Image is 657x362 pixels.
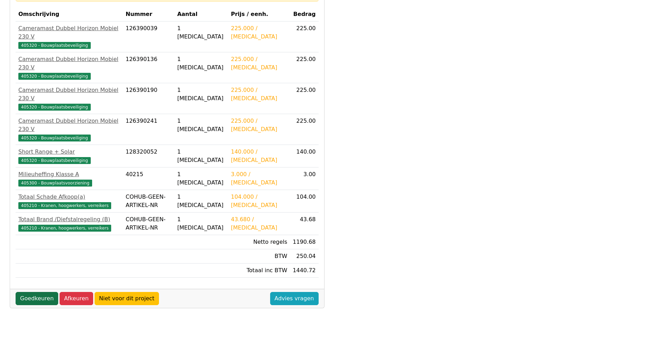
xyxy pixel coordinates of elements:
[18,180,92,187] span: 405300 - Bouwplaatsvoorziening
[123,213,175,235] td: COHUB-GEEN-ARTIKEL-NR
[18,73,91,80] span: 405320 - Bouwplaatsbeveiliging
[18,170,120,179] div: Milieuheffing Klasse A
[231,55,287,72] div: 225.000 / [MEDICAL_DATA]
[18,24,120,49] a: Cameramast Dubbel Horizon Mobiel 230 V405320 - Bouwplaatsbeveiliging
[18,193,120,201] div: Totaal Schade Afkoop(a)
[290,264,318,278] td: 1440.72
[290,21,318,52] td: 225.00
[18,157,91,164] span: 405320 - Bouwplaatsbeveiliging
[231,24,287,41] div: 225.000 / [MEDICAL_DATA]
[175,7,228,21] th: Aantal
[18,104,91,111] span: 405320 - Bouwplaatsbeveiliging
[231,215,287,232] div: 43.680 / [MEDICAL_DATA]
[16,292,58,305] a: Goedkeuren
[290,7,318,21] th: Bedrag
[18,24,120,41] div: Cameramast Dubbel Horizon Mobiel 230 V
[231,117,287,133] div: 225.000 / [MEDICAL_DATA]
[18,117,120,142] a: Cameramast Dubbel Horizon Mobiel 230 V405320 - Bouwplaatsbeveiliging
[18,55,120,80] a: Cameramast Dubbel Horizon Mobiel 230 V405320 - Bouwplaatsbeveiliging
[60,292,93,305] a: Afkeuren
[18,215,120,232] a: Totaal Brand /Diefstalregeling (B)405210 - Kranen, hoogwerkers, verreikers
[290,213,318,235] td: 43.68
[290,83,318,114] td: 225.00
[290,167,318,190] td: 3.00
[177,55,225,72] div: 1 [MEDICAL_DATA]
[228,249,290,264] td: BTW
[123,7,175,21] th: Nummer
[290,190,318,213] td: 104.00
[123,190,175,213] td: COHUB-GEEN-ARTIKEL-NR
[177,148,225,164] div: 1 [MEDICAL_DATA]
[123,83,175,114] td: 126390190
[16,7,123,21] th: Omschrijving
[228,235,290,249] td: Netto regels
[18,117,120,133] div: Cameramast Dubbel Horizon Mobiel 230 V
[177,24,225,41] div: 1 [MEDICAL_DATA]
[123,21,175,52] td: 126390039
[231,86,287,103] div: 225.000 / [MEDICAL_DATA]
[290,114,318,145] td: 225.00
[18,148,120,164] a: Short Range + Solar405320 - Bouwplaatsbeveiliging
[177,86,225,103] div: 1 [MEDICAL_DATA]
[18,225,111,232] span: 405210 - Kranen, hoogwerkers, verreikers
[177,117,225,133] div: 1 [MEDICAL_DATA]
[123,52,175,83] td: 126390136
[95,292,159,305] a: Niet voor dit project
[123,114,175,145] td: 126390241
[290,52,318,83] td: 225.00
[290,249,318,264] td: 250.04
[18,193,120,209] a: Totaal Schade Afkoop(a)405210 - Kranen, hoogwerkers, verreikers
[177,215,225,232] div: 1 [MEDICAL_DATA]
[18,148,120,156] div: Short Range + Solar
[18,202,111,209] span: 405210 - Kranen, hoogwerkers, verreikers
[177,193,225,209] div: 1 [MEDICAL_DATA]
[18,86,120,103] div: Cameramast Dubbel Horizon Mobiel 230 V
[123,145,175,167] td: 128320052
[290,145,318,167] td: 140.00
[18,135,91,141] span: 405320 - Bouwplaatsbeveiliging
[18,42,91,49] span: 405320 - Bouwplaatsbeveiliging
[18,55,120,72] div: Cameramast Dubbel Horizon Mobiel 230 V
[228,264,290,278] td: Totaal inc BTW
[270,292,319,305] a: Advies vragen
[231,148,287,164] div: 140.000 / [MEDICAL_DATA]
[177,170,225,187] div: 1 [MEDICAL_DATA]
[231,170,287,187] div: 3.000 / [MEDICAL_DATA]
[123,167,175,190] td: 40215
[228,7,290,21] th: Prijs / eenh.
[231,193,287,209] div: 104.000 / [MEDICAL_DATA]
[18,215,120,224] div: Totaal Brand /Diefstalregeling (B)
[290,235,318,249] td: 1190.68
[18,86,120,111] a: Cameramast Dubbel Horizon Mobiel 230 V405320 - Bouwplaatsbeveiliging
[18,170,120,187] a: Milieuheffing Klasse A405300 - Bouwplaatsvoorziening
